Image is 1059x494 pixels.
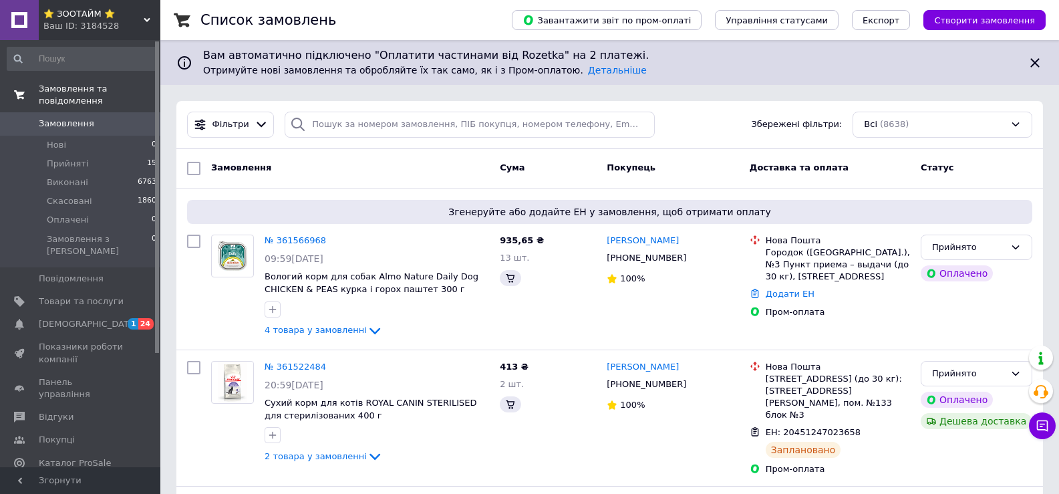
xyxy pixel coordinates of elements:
[203,65,647,76] span: Отримуйте нові замовлення та обробляйте їх так само, як і з Пром-оплатою.
[47,139,66,151] span: Нові
[500,379,524,389] span: 2 шт.
[152,139,156,151] span: 0
[604,249,689,267] div: [PHONE_NUMBER]
[766,235,910,247] div: Нова Пошта
[147,158,156,170] span: 15
[932,241,1005,255] div: Прийнято
[152,214,156,226] span: 0
[43,20,160,32] div: Ваш ID: 3184528
[7,47,158,71] input: Пошук
[39,318,138,330] span: [DEMOGRAPHIC_DATA]
[39,341,124,365] span: Показники роботи компанії
[607,361,679,374] a: [PERSON_NAME]
[265,451,367,461] span: 2 товара у замовленні
[620,273,645,283] span: 100%
[766,373,910,422] div: [STREET_ADDRESS] (до 30 кг): [STREET_ADDRESS][PERSON_NAME], пом. №133 блок №3
[39,118,94,130] span: Замовлення
[522,14,691,26] span: Завантажити звіт по пром-оплаті
[265,451,383,461] a: 2 товара у замовленні
[751,118,842,131] span: Збережені фільтри:
[200,12,336,28] h1: Список замовлень
[265,235,326,245] a: № 361566968
[910,15,1046,25] a: Створити замовлення
[128,318,138,330] span: 1
[921,392,993,408] div: Оплачено
[138,176,156,189] span: 6763
[39,273,104,285] span: Повідомлення
[500,235,544,245] span: 935,65 ₴
[265,271,478,294] a: Вологий корм для собак Almo Nature Daily Dog CHICKEN & PEAS курка і горох паштет 300 г
[750,162,849,172] span: Доставка та оплата
[766,289,814,299] a: Додати ЕН
[607,235,679,247] a: [PERSON_NAME]
[47,214,89,226] span: Оплачені
[211,361,254,404] a: Фото товару
[192,205,1027,219] span: Згенеруйте або додайте ЕН у замовлення, щоб отримати оплату
[766,361,910,373] div: Нова Пошта
[285,112,654,138] input: Пошук за номером замовлення, ПІБ покупця, номером телефону, Email, номером накладної
[852,10,911,30] button: Експорт
[265,362,326,372] a: № 361522484
[766,427,861,437] span: ЕН: 20451247023658
[766,306,910,318] div: Пром-оплата
[500,362,528,372] span: 413 ₴
[512,10,702,30] button: Завантажити звіт по пром-оплаті
[864,118,877,131] span: Всі
[607,162,655,172] span: Покупець
[265,398,477,420] a: Сухий корм для котів ROYAL CANIN STERILISED для стерилізованих 400 г
[934,15,1035,25] span: Створити замовлення
[921,162,954,172] span: Статус
[138,195,156,207] span: 1860
[218,362,247,403] img: Фото товару
[265,325,367,335] span: 4 товара у замовленні
[39,434,75,446] span: Покупці
[265,253,323,264] span: 09:59[DATE]
[47,195,92,207] span: Скасовані
[152,233,156,257] span: 0
[500,253,529,263] span: 13 шт.
[620,400,645,410] span: 100%
[39,411,73,423] span: Відгуки
[1029,412,1056,439] button: Чат з покупцем
[203,48,1016,64] span: Вам автоматично підключено "Оплатити частинами від Rozetka" на 2 платежі.
[766,442,841,458] div: Заплановано
[604,376,689,393] div: [PHONE_NUMBER]
[43,8,144,20] span: ⭐ ЗООТАЙМ ⭐
[265,380,323,390] span: 20:59[DATE]
[138,318,154,330] span: 24
[39,457,111,469] span: Каталог ProSale
[212,118,249,131] span: Фільтри
[212,235,253,277] img: Фото товару
[726,15,828,25] span: Управління статусами
[39,295,124,307] span: Товари та послуги
[863,15,900,25] span: Експорт
[211,235,254,277] a: Фото товару
[880,119,909,129] span: (8638)
[211,162,271,172] span: Замовлення
[265,325,383,335] a: 4 товара у замовленні
[47,176,88,189] span: Виконані
[715,10,839,30] button: Управління статусами
[766,463,910,475] div: Пром-оплата
[47,158,88,170] span: Прийняті
[921,265,993,281] div: Оплачено
[500,162,524,172] span: Cума
[47,233,152,257] span: Замовлення з [PERSON_NAME]
[39,83,160,107] span: Замовлення та повідомлення
[923,10,1046,30] button: Створити замовлення
[766,247,910,283] div: Городок ([GEOGRAPHIC_DATA].), №3 Пункт приема – выдачи (до 30 кг), [STREET_ADDRESS]
[932,367,1005,381] div: Прийнято
[39,376,124,400] span: Панель управління
[921,413,1032,429] div: Дешева доставка
[588,65,647,76] a: Детальніше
